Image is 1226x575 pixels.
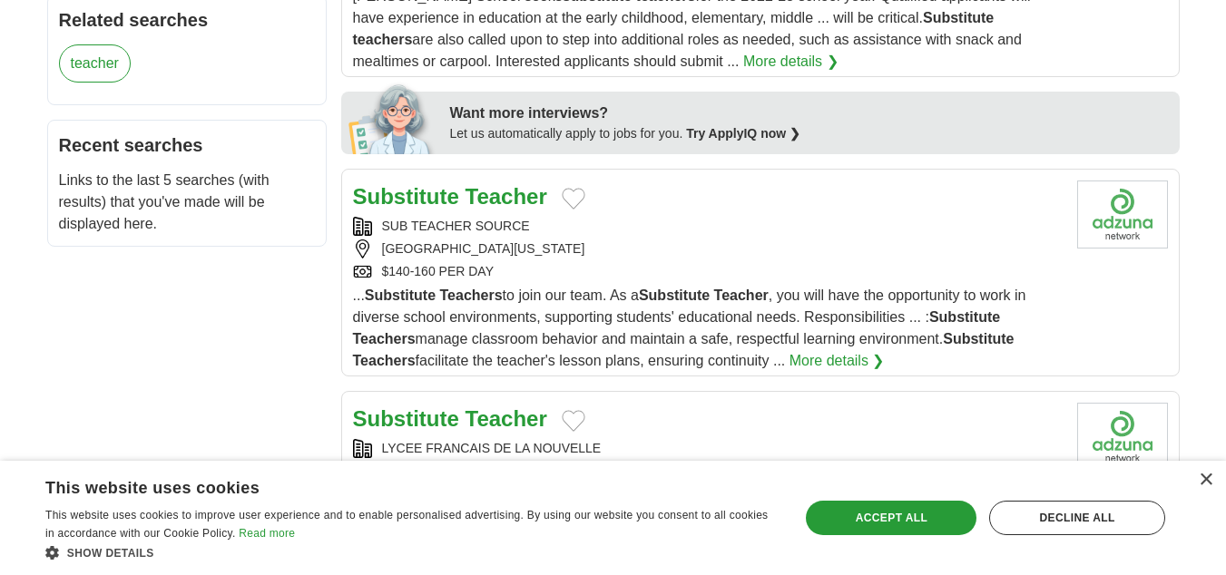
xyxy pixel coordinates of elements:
a: Substitute Teacher [353,184,547,209]
div: Decline all [989,501,1165,535]
strong: Substitute [353,184,459,209]
div: Want more interviews? [450,102,1169,124]
a: teacher [59,44,131,83]
div: $140-160 PER DAY [353,262,1063,281]
span: ... to join our team. As a , you will have the opportunity to work in diverse school environments... [353,287,1026,368]
a: Try ApplyIQ now ❯ [686,126,800,141]
a: More details ❯ [743,51,839,73]
a: Read more, opens a new window [239,527,295,540]
strong: Teacher [466,406,547,431]
p: Links to the last 5 searches (with results) that you've made will be displayed here. [59,170,315,235]
button: Add to favorite jobs [562,410,585,432]
strong: Teacher [714,287,769,303]
img: apply-iq-scientist.png [348,82,436,154]
a: More details ❯ [790,350,885,372]
strong: Substitute [365,287,436,303]
strong: teachers [353,32,413,47]
strong: Teachers [440,287,503,303]
div: LYCEE FRANCAIS DE LA NOUVELLE [353,439,1063,458]
strong: Substitute [923,10,994,25]
h2: Related searches [59,6,315,34]
strong: Substitute [639,287,710,303]
h2: Recent searches [59,132,315,159]
div: Show details [45,543,778,561]
img: Company logo [1077,180,1168,249]
button: Add to favorite jobs [562,188,585,210]
strong: Teacher [466,184,547,209]
img: Company logo [1077,403,1168,471]
span: This website uses cookies to improve user experience and to enable personalised advertising. By u... [45,509,768,540]
strong: Substitute [943,331,1014,346]
div: Accept all [806,501,976,535]
div: Close [1199,473,1212,487]
strong: Teachers [353,331,416,346]
strong: Substitute [353,406,459,431]
div: SUB TEACHER SOURCE [353,217,1063,236]
div: This website uses cookies [45,472,732,499]
strong: Substitute [929,309,1000,325]
strong: Teachers [353,353,416,368]
div: Let us automatically apply to jobs for you. [450,124,1169,143]
div: [GEOGRAPHIC_DATA][US_STATE] [353,239,1063,258]
span: Show details [67,547,154,560]
a: Substitute Teacher [353,406,547,431]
